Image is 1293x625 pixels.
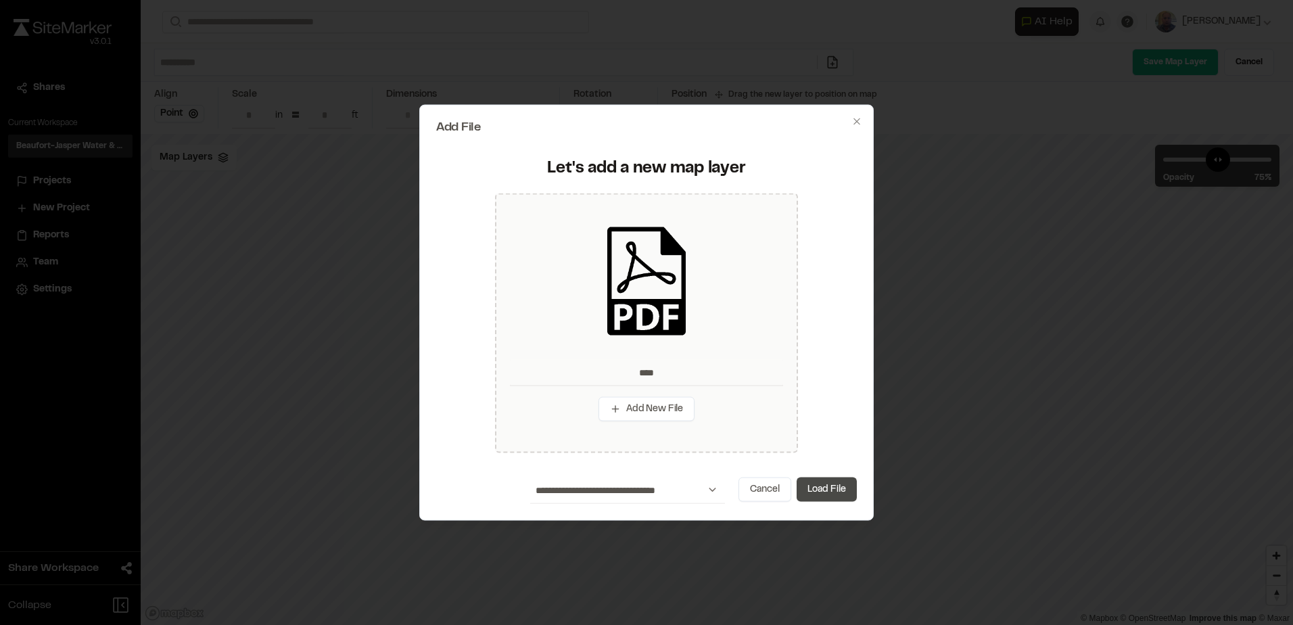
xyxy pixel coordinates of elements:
[495,193,798,453] div: Add New File
[738,477,791,501] button: Cancel
[797,477,857,501] button: Load File
[436,122,857,134] h2: Add File
[592,227,701,335] img: pdf_black_icon.png
[444,158,849,180] div: Let's add a new map layer
[598,397,695,421] button: Add New File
